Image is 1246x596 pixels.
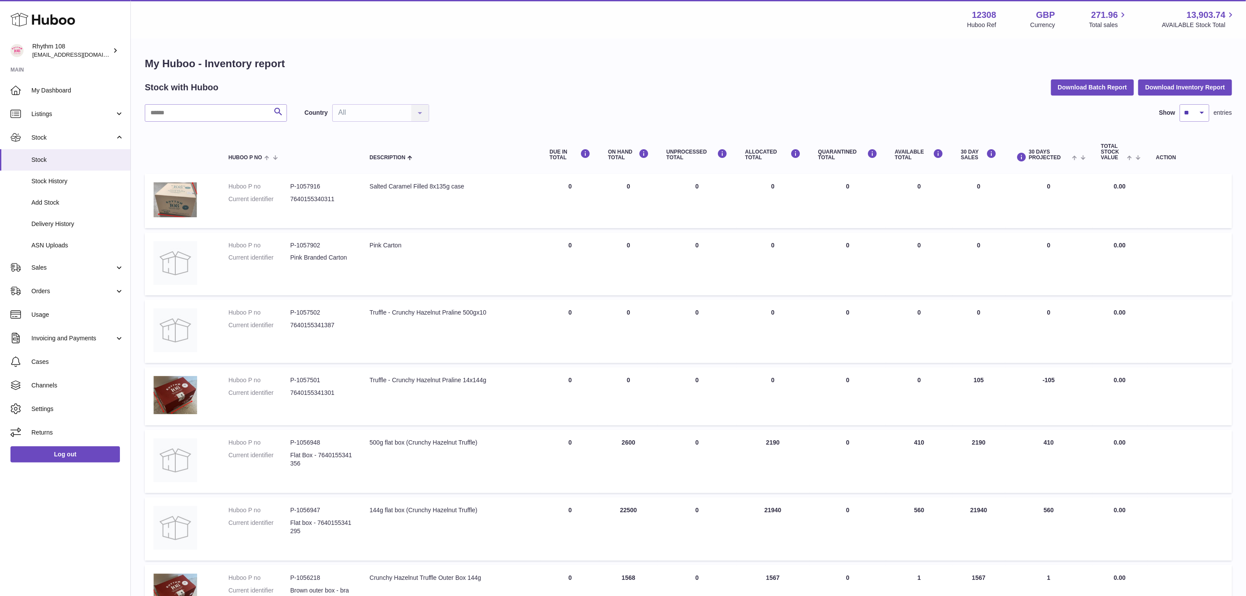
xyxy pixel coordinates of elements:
span: entries [1214,109,1232,117]
dd: P-1056948 [290,438,352,447]
dd: P-1057502 [290,308,352,317]
td: 0 [886,233,952,296]
dd: P-1056218 [290,574,352,582]
img: product image [154,308,197,352]
td: 0 [658,300,736,363]
label: Show [1159,109,1175,117]
td: 0 [541,300,599,363]
dt: Current identifier [229,389,290,397]
td: 0 [541,174,599,228]
dd: Flat box - 7640155341295 [290,519,352,535]
td: 0 [952,174,1006,228]
img: product image [154,376,197,414]
label: Country [304,109,328,117]
span: 0.00 [1114,377,1126,384]
dd: P-1057501 [290,376,352,384]
span: 0.00 [1114,439,1126,446]
dd: P-1057916 [290,182,352,191]
span: 0 [846,574,850,581]
span: 0.00 [1114,309,1126,316]
div: 30 DAY SALES [961,149,997,161]
div: Action [1156,155,1223,161]
div: ALLOCATED Total [745,149,801,161]
div: ON HAND Total [608,149,649,161]
span: 0.00 [1114,183,1126,190]
h2: Stock with Huboo [145,82,218,93]
div: Salted Caramel Filled 8x135g case [369,182,532,191]
span: 0.00 [1114,242,1126,249]
span: 0 [846,439,850,446]
span: 0.00 [1114,507,1126,514]
span: 0 [846,183,850,190]
dt: Huboo P no [229,308,290,317]
td: 0 [658,367,736,425]
td: 22500 [599,497,658,561]
span: 0 [846,309,850,316]
div: Huboo Ref [967,21,997,29]
span: Total stock value [1101,144,1125,161]
img: product image [154,241,197,285]
td: 0 [599,367,658,425]
span: Description [369,155,405,161]
dd: Flat Box - 7640155341356 [290,451,352,468]
span: Sales [31,264,115,272]
div: 500g flat box (Crunchy Hazelnut Truffle) [369,438,532,447]
div: Pink Carton [369,241,532,250]
td: 2600 [599,430,658,493]
dt: Current identifier [229,451,290,468]
span: 0.00 [1114,574,1126,581]
td: 0 [541,497,599,561]
span: Listings [31,110,115,118]
div: AVAILABLE Total [895,149,944,161]
dt: Current identifier [229,519,290,535]
span: [EMAIL_ADDRESS][DOMAIN_NAME] [32,51,128,58]
span: 0 [846,377,850,384]
span: Returns [31,428,124,437]
span: Delivery History [31,220,124,228]
td: 0 [599,233,658,296]
dt: Current identifier [229,321,290,329]
span: Channels [31,381,124,390]
dt: Huboo P no [229,241,290,250]
td: 0 [737,300,809,363]
span: Usage [31,311,124,319]
img: product image [154,182,197,217]
button: Download Inventory Report [1138,79,1232,95]
img: product image [154,506,197,550]
td: 0 [952,300,1006,363]
h1: My Huboo - Inventory report [145,57,1232,71]
dd: P-1056947 [290,506,352,514]
td: -105 [1005,367,1092,425]
span: Settings [31,405,124,413]
td: 0 [1005,233,1092,296]
dt: Huboo P no [229,574,290,582]
strong: GBP [1036,9,1055,21]
span: Cases [31,358,124,366]
dd: 7640155341387 [290,321,352,329]
button: Download Batch Report [1051,79,1134,95]
span: Stock History [31,177,124,185]
td: 0 [541,430,599,493]
td: 560 [886,497,952,561]
span: Add Stock [31,199,124,207]
dd: P-1057902 [290,241,352,250]
div: DUE IN TOTAL [550,149,591,161]
span: Orders [31,287,115,295]
td: 0 [599,300,658,363]
span: 0 [846,242,850,249]
td: 0 [737,367,809,425]
td: 0 [541,233,599,296]
td: 0 [1005,300,1092,363]
span: My Dashboard [31,86,124,95]
td: 0 [737,174,809,228]
div: UNPROCESSED Total [666,149,727,161]
td: 410 [1005,430,1092,493]
td: 0 [658,497,736,561]
td: 0 [1005,174,1092,228]
a: 271.96 Total sales [1089,9,1128,29]
div: 144g flat box (Crunchy Hazelnut Truffle) [369,506,532,514]
dt: Huboo P no [229,438,290,447]
span: 13,903.74 [1187,9,1226,21]
span: Stock [31,134,115,142]
td: 0 [599,174,658,228]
